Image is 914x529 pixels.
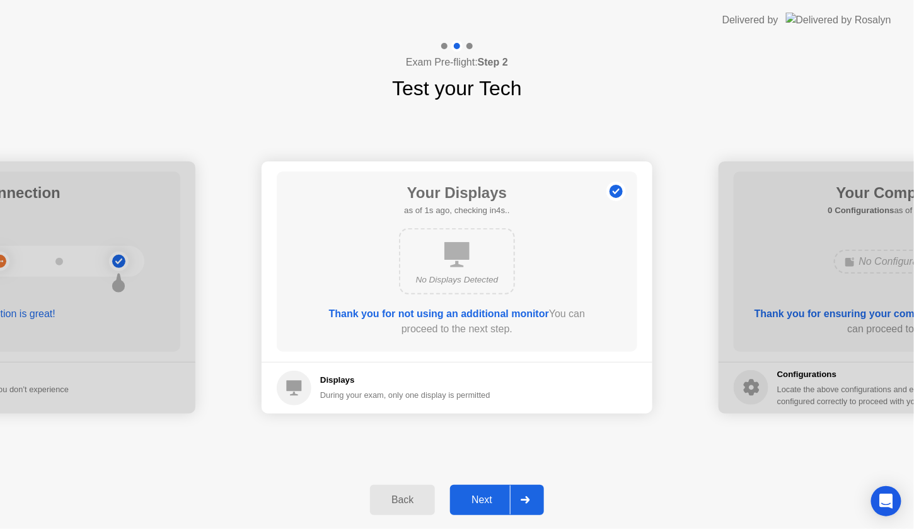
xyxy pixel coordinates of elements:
[450,485,544,515] button: Next
[313,306,601,337] div: You can proceed to the next step.
[722,13,778,28] div: Delivered by
[320,374,490,387] h5: Displays
[404,182,509,204] h1: Your Displays
[871,486,901,516] div: Open Intercom Messenger
[374,494,431,506] div: Back
[329,308,549,319] b: Thank you for not using an additional monitor
[320,389,490,401] div: During your exam, only one display is permitted
[392,73,522,103] h1: Test your Tech
[406,55,508,70] h4: Exam Pre-flight:
[410,274,504,286] div: No Displays Detected
[404,204,509,217] h5: as of 1s ago, checking in4s..
[454,494,510,506] div: Next
[786,13,891,27] img: Delivered by Rosalyn
[478,57,508,67] b: Step 2
[370,485,435,515] button: Back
